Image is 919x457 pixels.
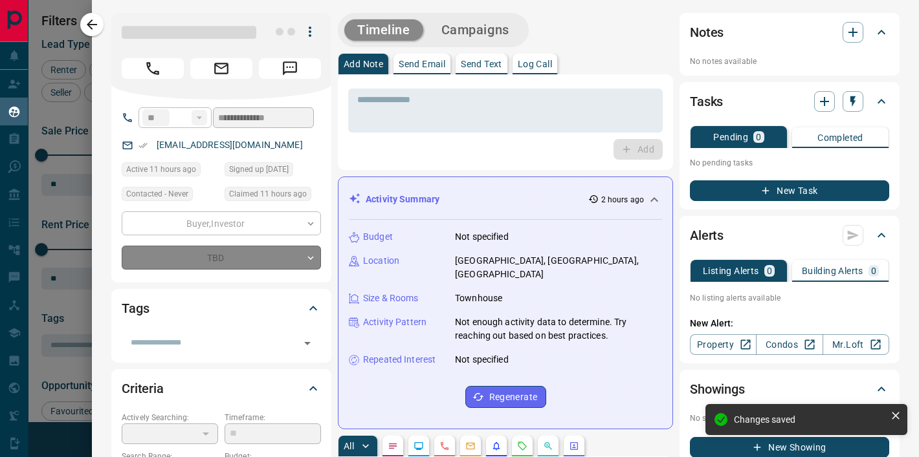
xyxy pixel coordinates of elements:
[414,441,424,451] svg: Lead Browsing Activity
[363,353,436,367] p: Repeated Interest
[823,334,889,355] a: Mr.Loft
[690,17,889,48] div: Notes
[229,163,289,176] span: Signed up [DATE]
[690,412,889,424] p: No showings booked
[138,141,148,150] svg: Email Verified
[543,441,553,451] svg: Opportunities
[518,59,552,69] p: Log Call
[363,230,393,244] p: Budget
[225,412,321,423] p: Timeframe:
[690,56,889,67] p: No notes available
[122,246,321,270] div: TBD
[122,58,184,79] span: Call
[569,441,579,451] svg: Agent Actions
[767,266,772,275] p: 0
[428,19,522,41] button: Campaigns
[690,379,745,399] h2: Showings
[690,91,723,112] h2: Tasks
[298,334,316,352] button: Open
[734,414,885,425] div: Changes saved
[366,193,439,206] p: Activity Summary
[126,187,188,200] span: Contacted - Never
[690,180,889,201] button: New Task
[690,22,724,43] h2: Notes
[690,225,724,246] h2: Alerts
[344,59,383,69] p: Add Note
[690,334,757,355] a: Property
[455,230,509,244] p: Not specified
[122,373,321,404] div: Criteria
[455,353,509,367] p: Not specified
[491,441,502,451] svg: Listing Alerts
[756,334,823,355] a: Condos
[690,220,889,251] div: Alerts
[122,412,218,423] p: Actively Searching:
[690,317,889,330] p: New Alert:
[363,254,399,268] p: Location
[802,266,863,275] p: Building Alerts
[122,162,218,180] div: Mon Aug 18 2025
[517,441,527,451] svg: Requests
[344,441,354,451] p: All
[122,211,321,235] div: Buyer , Investor
[122,378,164,399] h2: Criteria
[259,58,321,79] span: Message
[465,441,476,451] svg: Emails
[363,292,419,305] p: Size & Rooms
[690,374,889,405] div: Showings
[399,59,445,69] p: Send Email
[713,133,748,142] p: Pending
[363,315,426,329] p: Activity Pattern
[690,86,889,117] div: Tasks
[601,194,644,206] p: 2 hours ago
[229,187,307,200] span: Claimed 11 hours ago
[225,187,321,205] div: Mon Aug 18 2025
[465,386,546,408] button: Regenerate
[225,162,321,180] div: Sat Sep 30 2017
[388,441,398,451] svg: Notes
[690,292,889,304] p: No listing alerts available
[349,187,662,211] div: Activity Summary2 hours ago
[703,266,759,275] p: Listing Alerts
[756,133,761,142] p: 0
[122,293,321,324] div: Tags
[157,140,303,150] a: [EMAIL_ADDRESS][DOMAIN_NAME]
[455,292,502,305] p: Townhouse
[344,19,423,41] button: Timeline
[190,58,252,79] span: Email
[455,254,662,281] p: [GEOGRAPHIC_DATA], [GEOGRAPHIC_DATA], [GEOGRAPHIC_DATA]
[439,441,450,451] svg: Calls
[126,163,196,176] span: Active 11 hours ago
[871,266,876,275] p: 0
[455,315,662,343] p: Not enough activity data to determine. Try reaching out based on best practices.
[817,133,863,142] p: Completed
[461,59,502,69] p: Send Text
[122,298,149,319] h2: Tags
[690,153,889,173] p: No pending tasks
